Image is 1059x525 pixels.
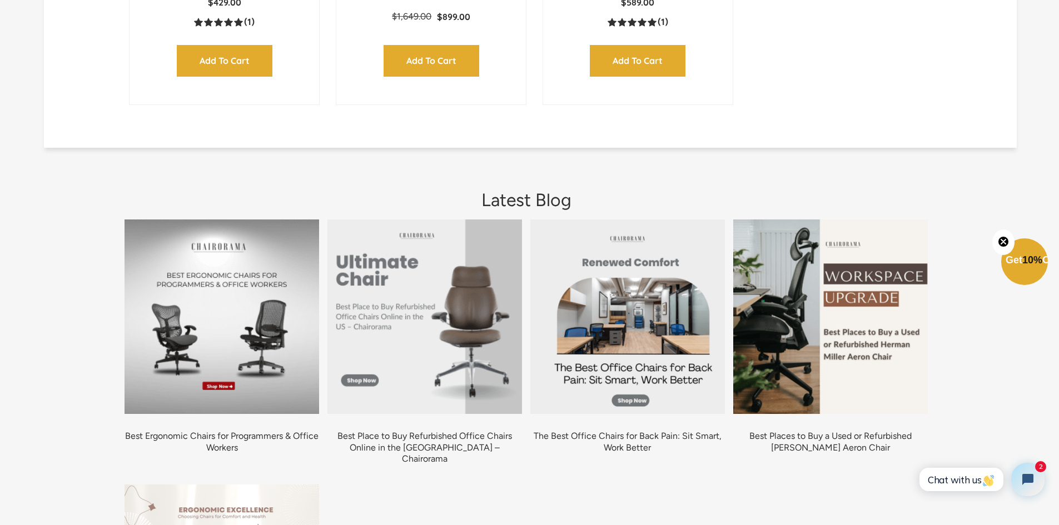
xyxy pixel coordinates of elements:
[1022,254,1042,266] span: 10%
[337,431,512,464] a: Best Place to Buy Refurbished Office Chairs Online in the [GEOGRAPHIC_DATA] – Chairorama
[907,453,1054,506] iframe: Tidio Chat
[392,11,431,22] span: $1,649.00
[244,17,255,28] span: (1)
[658,17,668,28] span: (1)
[608,16,668,28] a: 5.0 rating (1 votes)
[1001,239,1048,286] div: Get10%OffClose teaser
[384,45,479,77] input: Add to Cart
[733,219,928,414] img: Best Places to Buy a Used or Refurbished Herman Miller Aeron Chair
[125,219,319,414] img: Ergonomic office chairs for programmers and office workers – comfortable and supportive seating o...
[194,16,255,28] a: 5.0 rating (1 votes)
[590,45,685,77] input: Add to Cart
[534,431,722,453] a: The Best Office Chairs for Back Pain: Sit Smart, Work Better
[177,45,272,77] input: Add to Cart
[530,219,725,414] img: The Best Office Chairs for Back Pain: Sit Smart, Work Better
[44,176,1008,211] h1: Latest Blog
[749,431,912,453] a: Best Places to Buy a Used or Refurbished [PERSON_NAME] Aeron Chair
[437,11,470,22] span: $899.00
[125,431,319,453] a: Best Ergonomic Chairs for Programmers & Office Workers
[327,219,522,414] img: Best Place to Buy Refurbished Office Chairs Online in the US – Chairorama
[992,229,1015,255] button: Close teaser
[1006,254,1057,266] span: Get Off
